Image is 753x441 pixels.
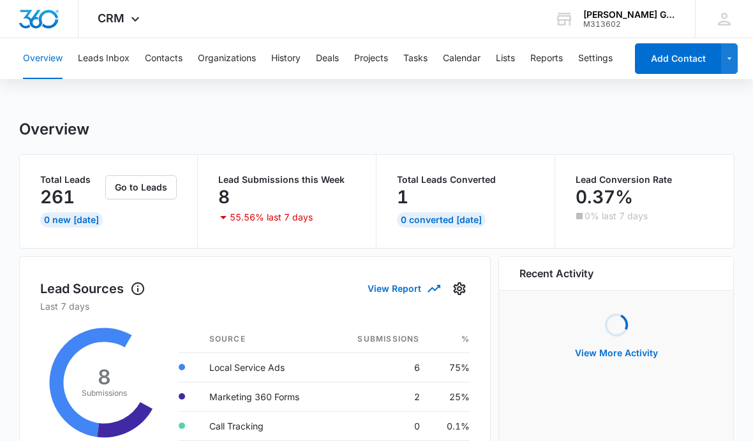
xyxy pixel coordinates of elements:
p: 0.37% [576,187,633,207]
button: View More Activity [562,338,671,368]
th: % [430,326,470,353]
td: Marketing 360 Forms [199,382,331,411]
td: Local Service Ads [199,352,331,382]
div: account name [583,10,676,20]
span: CRM [98,11,124,25]
button: Projects [354,38,388,79]
button: Reports [530,38,563,79]
div: 0 New [DATE] [40,212,103,228]
p: Total Leads Converted [397,175,534,184]
button: Contacts [145,38,183,79]
p: 261 [40,187,75,207]
button: Settings [449,278,470,299]
button: History [271,38,301,79]
button: Lists [496,38,515,79]
button: Settings [578,38,613,79]
td: Call Tracking [199,411,331,440]
p: Last 7 days [40,300,470,313]
h1: Lead Sources [40,279,145,298]
button: Overview [23,38,63,79]
p: 55.56% last 7 days [230,213,313,222]
td: 0 [331,411,430,440]
button: Calendar [443,38,481,79]
th: Source [199,326,331,353]
td: 2 [331,382,430,411]
button: Leads Inbox [78,38,130,79]
button: View Report [368,277,439,300]
td: 75% [430,352,470,382]
th: Submissions [331,326,430,353]
a: Go to Leads [105,182,177,192]
button: Add Contact [635,43,721,74]
button: Organizations [198,38,256,79]
h6: Recent Activity [519,266,593,281]
button: Go to Leads [105,175,177,199]
div: 0 Converted [DATE] [397,212,486,228]
h1: Overview [19,120,89,139]
p: Lead Submissions this Week [218,175,355,184]
p: Lead Conversion Rate [576,175,713,184]
p: 0% last 7 days [585,212,648,220]
td: 6 [331,352,430,382]
p: Total Leads [40,175,103,184]
td: 0.1% [430,411,470,440]
div: account id [583,20,676,29]
button: Deals [316,38,339,79]
p: 8 [218,187,230,207]
p: 1 [397,187,408,207]
td: 25% [430,382,470,411]
button: Tasks [403,38,428,79]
